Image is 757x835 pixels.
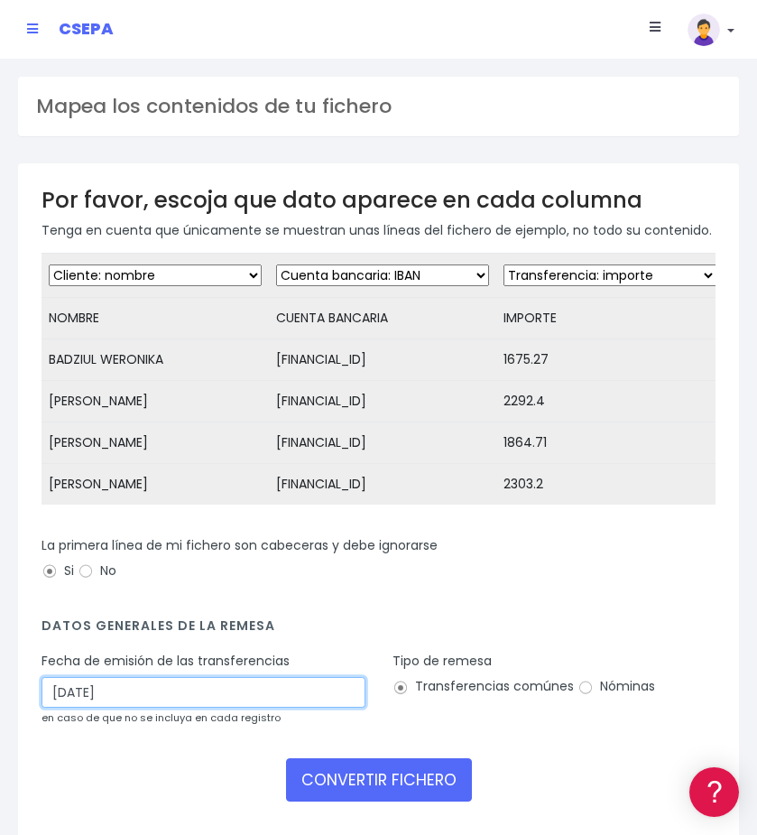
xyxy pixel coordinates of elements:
td: [PERSON_NAME] [42,464,269,506]
a: API [18,461,343,489]
button: CONVERTIR FICHERO [286,758,472,802]
a: Problemas habituales [18,256,343,284]
a: General [18,387,343,415]
label: Tipo de remesa [392,652,492,671]
a: CSEPA [59,14,114,44]
td: NOMBRE [42,298,269,339]
label: Nóminas [577,677,655,696]
button: Contáctanos [18,483,343,515]
td: 1675.27 [496,339,724,381]
td: [FINANCIAL_ID] [269,339,496,381]
a: Información general [18,153,343,181]
label: No [78,561,116,580]
small: en caso de que no se incluya en cada registro [42,710,281,725]
span: CSEPA [59,17,114,40]
td: BADZIUL WERONIKA [42,339,269,381]
label: La primera línea de mi fichero son cabeceras y debe ignorarse [42,536,438,555]
a: POWERED BY ENCHANT [248,520,347,537]
h4: Datos generales de la remesa [42,618,715,643]
a: Perfiles de empresas [18,312,343,340]
div: Facturación [18,358,343,376]
td: [PERSON_NAME] [42,422,269,464]
div: Convertir ficheros [18,199,343,217]
div: Programadores [18,433,343,450]
td: [FINANCIAL_ID] [269,381,496,422]
td: CUENTA BANCARIA [269,298,496,339]
label: Fecha de emisión de las transferencias [42,652,290,671]
img: profile [688,14,720,46]
td: 2303.2 [496,464,724,506]
td: [FINANCIAL_ID] [269,464,496,506]
td: 1864.71 [496,422,724,464]
td: [PERSON_NAME] [42,381,269,422]
a: Videotutoriales [18,284,343,312]
td: [FINANCIAL_ID] [269,422,496,464]
p: Tenga en cuenta que únicamente se muestran unas líneas del fichero de ejemplo, no todo su contenido. [42,220,715,240]
a: Formatos [18,228,343,256]
h3: Mapea los contenidos de tu fichero [36,95,721,118]
label: Transferencias comúnes [392,677,574,696]
h3: Por favor, escoja que dato aparece en cada columna [42,187,715,213]
div: Información general [18,125,343,143]
td: IMPORTE [496,298,724,339]
td: 2292.4 [496,381,724,422]
label: Si [42,561,74,580]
